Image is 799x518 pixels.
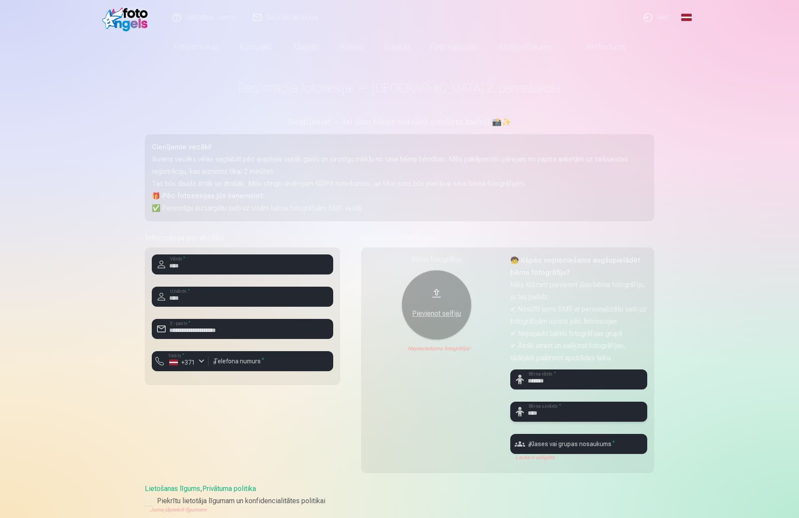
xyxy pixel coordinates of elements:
a: Lietošanas līgums [145,484,200,493]
p: ✔ Nosūtīt jums SMS ar personalizētu saiti uz fotogrāfijām uzreiz pēc fotosesijas [510,303,647,328]
p: Tas būs daudz ērtāk un drošāk. Mēs stingri ievērojam GDPR noteikumus, un tikai jums būs piekļuve ... [152,178,647,190]
button: Valsts*+371 [152,351,208,371]
div: Jums jāpiekrīt līgumam [145,506,654,513]
button: Pievienot selfiju [402,270,471,340]
a: Krūzes [330,35,374,59]
div: Lauks ir obligāts [510,454,647,461]
a: Atslēgu piekariņi [488,35,562,59]
div: Pievienot selfiju [410,308,463,319]
a: Foto izdrukas [163,35,229,59]
a: Komplekti [229,35,283,59]
div: +371 [169,358,195,367]
a: All products [562,35,636,59]
h5: Neatliekiet — lai jūsu bērns noteikti nonāktu kadrā! 📸✨ [145,117,654,129]
h5: Informācija par vecāku [145,232,340,244]
strong: 🎁 Pēc fotosesijas jūs saņemsiet: [152,192,264,200]
strong: 🧒 Kāpēc nepieciešams augšupielādēt bērna fotogrāfiju? [510,256,640,277]
a: Suvenīri [374,35,420,59]
a: Magnēti [283,35,330,59]
img: /fa1 [102,3,152,31]
h5: Informācija par bērnu [361,232,654,244]
div: Bērna fotogrāfija [368,254,505,265]
p: ✔ Nepajaukt bērnu fotogrāfijas grupā [510,328,647,340]
p: ✔ Ātrāk atrast un sašķirot fotogrāfijas, tādējādi paātrinot apstrādes laiku [510,340,647,364]
label: Valsts [166,352,187,359]
a: Foto kalendāri [420,35,488,59]
div: Nepieciešama fotogrāfija! [368,345,505,352]
div: , [145,484,654,513]
p: Ikviens vecāks vēlas saglabāt pēc iespējas vairāk gaišu un sirsnīgu mirkļu no sava bērna bērnības... [152,153,647,178]
a: Privātuma politika [202,484,256,493]
p: Mēs lūdzam pievienot jūsu bērna fotogrāfiju, jo tas palīdz: [510,279,647,303]
h1: Reģistrācija fotosesijai — [GEOGRAPHIC_DATA] 2. pamatskola [145,80,654,96]
strong: Cienījamie vecāki! [152,143,212,151]
p: ✅ Personīgu aizsargātu saiti uz visām bērna fotogrāfijām SMS veidā [152,202,647,214]
label: Piekrītu lietotāja līgumam un konfidencialitātes politikai [145,496,654,506]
